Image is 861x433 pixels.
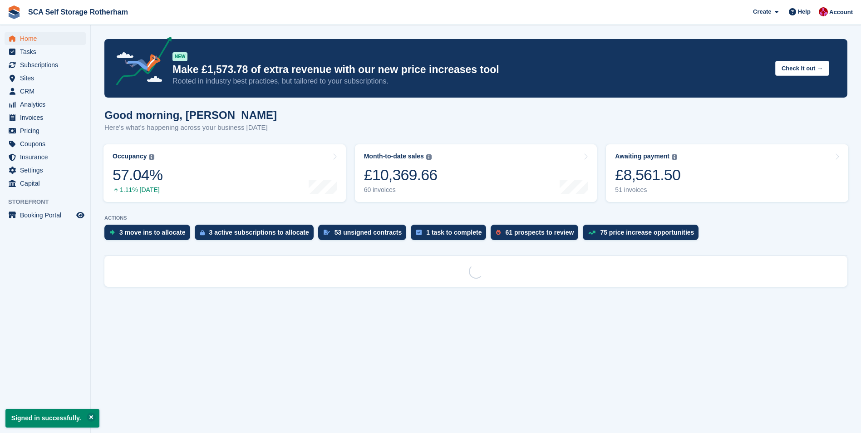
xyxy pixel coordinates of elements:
span: Sites [20,72,74,84]
div: 61 prospects to review [505,229,574,236]
a: Awaiting payment £8,561.50 51 invoices [606,144,848,202]
a: menu [5,151,86,163]
a: Occupancy 57.04% 1.11% [DATE] [103,144,346,202]
img: price-adjustments-announcement-icon-8257ccfd72463d97f412b2fc003d46551f7dbcb40ab6d574587a9cd5c0d94... [108,37,172,89]
div: Month-to-date sales [364,153,424,160]
p: Here's what's happening across your business [DATE] [104,123,277,133]
p: Make £1,573.78 of extra revenue with our new price increases tool [172,63,768,76]
div: NEW [172,52,187,61]
span: Help [798,7,811,16]
span: Tasks [20,45,74,58]
button: Check it out → [775,61,829,76]
div: 53 unsigned contracts [335,229,402,236]
a: menu [5,164,86,177]
div: £10,369.66 [364,166,438,184]
p: ACTIONS [104,215,847,221]
span: Invoices [20,111,74,124]
span: Home [20,32,74,45]
a: menu [5,98,86,111]
a: menu [5,85,86,98]
span: Pricing [20,124,74,137]
div: 1 task to complete [426,229,482,236]
div: 57.04% [113,166,162,184]
img: active_subscription_to_allocate_icon-d502201f5373d7db506a760aba3b589e785aa758c864c3986d89f69b8ff3... [200,230,205,236]
div: 3 move ins to allocate [119,229,186,236]
div: Awaiting payment [615,153,669,160]
a: menu [5,72,86,84]
span: Settings [20,164,74,177]
img: stora-icon-8386f47178a22dfd0bd8f6a31ec36ba5ce8667c1dd55bd0f319d3a0aa187defe.svg [7,5,21,19]
span: Account [829,8,853,17]
span: Coupons [20,138,74,150]
a: Month-to-date sales £10,369.66 60 invoices [355,144,597,202]
a: menu [5,209,86,221]
img: move_ins_to_allocate_icon-fdf77a2bb77ea45bf5b3d319d69a93e2d87916cf1d5bf7949dd705db3b84f3ca.svg [110,230,115,235]
a: 1 task to complete [411,225,491,245]
a: 3 move ins to allocate [104,225,195,245]
a: menu [5,138,86,150]
span: Insurance [20,151,74,163]
div: £8,561.50 [615,166,680,184]
img: Thomas Webb [819,7,828,16]
a: menu [5,111,86,124]
a: menu [5,45,86,58]
a: menu [5,59,86,71]
div: 60 invoices [364,186,438,194]
a: 53 unsigned contracts [318,225,411,245]
a: menu [5,32,86,45]
div: 75 price increase opportunities [600,229,694,236]
div: 3 active subscriptions to allocate [209,229,309,236]
a: menu [5,124,86,137]
span: Create [753,7,771,16]
span: CRM [20,85,74,98]
h1: Good morning, [PERSON_NAME] [104,109,277,121]
img: task-75834270c22a3079a89374b754ae025e5fb1db73e45f91037f5363f120a921f8.svg [416,230,422,235]
span: Storefront [8,197,90,207]
p: Signed in successfully. [5,409,99,428]
a: 3 active subscriptions to allocate [195,225,318,245]
img: contract_signature_icon-13c848040528278c33f63329250d36e43548de30e8caae1d1a13099fd9432cc5.svg [324,230,330,235]
img: icon-info-grey-7440780725fd019a000dd9b08b2336e03edf1995a4989e88bcd33f0948082b44.svg [149,154,154,160]
a: 75 price increase opportunities [583,225,703,245]
a: 61 prospects to review [491,225,583,245]
div: Occupancy [113,153,147,160]
span: Booking Portal [20,209,74,221]
div: 51 invoices [615,186,680,194]
img: prospect-51fa495bee0391a8d652442698ab0144808aea92771e9ea1ae160a38d050c398.svg [496,230,501,235]
div: 1.11% [DATE] [113,186,162,194]
span: Subscriptions [20,59,74,71]
p: Rooted in industry best practices, but tailored to your subscriptions. [172,76,768,86]
span: Capital [20,177,74,190]
a: SCA Self Storage Rotherham [25,5,132,20]
a: menu [5,177,86,190]
img: icon-info-grey-7440780725fd019a000dd9b08b2336e03edf1995a4989e88bcd33f0948082b44.svg [672,154,677,160]
span: Analytics [20,98,74,111]
a: Preview store [75,210,86,221]
img: price_increase_opportunities-93ffe204e8149a01c8c9dc8f82e8f89637d9d84a8eef4429ea346261dce0b2c0.svg [588,231,595,235]
img: icon-info-grey-7440780725fd019a000dd9b08b2336e03edf1995a4989e88bcd33f0948082b44.svg [426,154,432,160]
